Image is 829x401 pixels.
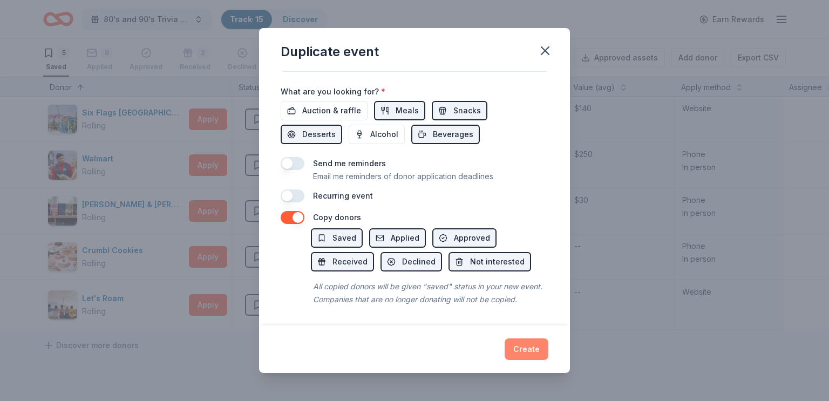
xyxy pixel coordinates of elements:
div: All copied donors will be given "saved" status in your new event. Companies that are no longer do... [311,278,548,308]
button: Not interested [449,252,531,271]
label: Recurring event [313,191,373,200]
label: Send me reminders [313,159,386,168]
span: Received [332,255,368,268]
span: Declined [402,255,436,268]
span: Applied [391,232,419,244]
span: Desserts [302,128,336,141]
button: Beverages [411,125,480,144]
span: Approved [454,232,490,244]
span: Saved [332,232,356,244]
div: Duplicate event [281,43,379,60]
button: Alcohol [349,125,405,144]
span: Beverages [433,128,473,141]
span: Auction & raffle [302,104,361,117]
button: Meals [374,101,425,120]
p: Email me reminders of donor application deadlines [313,170,493,183]
label: Copy donors [313,213,361,222]
button: Approved [432,228,497,248]
button: Create [505,338,548,360]
span: Not interested [470,255,525,268]
span: Meals [396,104,419,117]
label: What are you looking for? [281,86,385,97]
button: Desserts [281,125,342,144]
button: Saved [311,228,363,248]
span: Alcohol [370,128,398,141]
button: Applied [369,228,426,248]
button: Snacks [432,101,487,120]
button: Declined [380,252,442,271]
span: Snacks [453,104,481,117]
button: Received [311,252,374,271]
button: Auction & raffle [281,101,368,120]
